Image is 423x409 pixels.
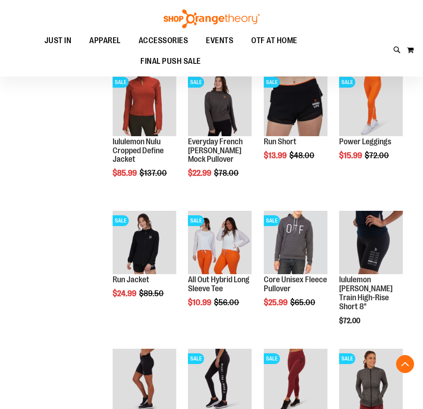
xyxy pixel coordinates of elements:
[188,72,252,138] a: Product image for Everyday French Terry Crop Mock PulloverSALE
[339,353,355,364] span: SALE
[113,211,176,276] a: Product image for Run JacketSALE
[188,77,204,88] span: SALE
[44,31,72,51] span: JUST IN
[113,275,149,284] a: Run Jacket
[80,31,130,51] a: APPAREL
[113,211,176,275] img: Product image for Run Jacket
[188,211,252,276] a: Product image for All Out Hybrid Long Sleeve TeeSALE
[162,9,261,28] img: Shop Orangetheory
[188,137,243,164] a: Everyday French [PERSON_NAME] Mock Pullover
[197,31,242,51] a: EVENTS
[264,298,289,307] span: $25.99
[183,206,256,330] div: product
[264,275,327,293] a: Core Unisex Fleece Pullover
[339,211,403,275] img: Product image for lululemon Wunder Train High-Rise Short 8"
[113,72,176,138] a: Product image for lululemon Nulu Cropped Define JacketSALE
[290,298,317,307] span: $65.00
[264,211,327,275] img: Product image for Core Unisex Fleece Pullover
[188,298,213,307] span: $10.99
[339,151,363,160] span: $15.99
[339,275,392,311] a: lululemon [PERSON_NAME] Train High-Rise Short 8"
[264,72,327,136] img: Product image for Run Shorts
[251,31,297,51] span: OTF AT HOME
[264,215,280,226] span: SALE
[264,353,280,364] span: SALE
[183,68,256,200] div: product
[140,51,201,71] span: FINAL PUSH SALE
[188,275,249,293] a: All Out Hybrid Long Sleeve Tee
[339,211,403,276] a: Product image for lululemon Wunder Train High-Rise Short 8"
[206,31,233,51] span: EVENTS
[113,72,176,136] img: Product image for lululemon Nulu Cropped Define Jacket
[339,137,391,146] a: Power Leggings
[130,31,197,51] a: ACCESSORIES
[335,206,407,348] div: product
[131,51,210,72] a: FINAL PUSH SALE
[264,72,327,138] a: Product image for Run ShortsSALE
[188,72,252,136] img: Product image for Everyday French Terry Crop Mock Pullover
[188,211,252,275] img: Product image for All Out Hybrid Long Sleeve Tee
[139,289,165,298] span: $89.50
[35,31,81,51] a: JUST IN
[113,289,138,298] span: $24.99
[259,206,332,330] div: product
[396,355,414,373] button: Back To Top
[339,317,362,325] span: $72.00
[188,169,213,178] span: $22.99
[339,77,355,88] span: SALE
[242,31,306,51] a: OTF AT HOME
[113,215,129,226] span: SALE
[108,206,181,321] div: product
[188,353,204,364] span: SALE
[113,137,164,164] a: lululemon Nulu Cropped Define Jacket
[108,68,181,200] div: product
[259,68,332,182] div: product
[365,151,390,160] span: $72.00
[339,72,403,136] img: Product image for Power Leggings
[214,298,240,307] span: $56.00
[264,151,288,160] span: $13.99
[289,151,316,160] span: $48.00
[89,31,121,51] span: APPAREL
[264,211,327,276] a: Product image for Core Unisex Fleece PulloverSALE
[139,31,188,51] span: ACCESSORIES
[339,72,403,138] a: Product image for Power LeggingsSALE
[335,68,407,182] div: product
[113,77,129,88] span: SALE
[188,215,204,226] span: SALE
[140,169,168,178] span: $137.00
[264,137,297,146] a: Run Short
[264,77,280,88] span: SALE
[214,169,240,178] span: $78.00
[113,169,138,178] span: $85.99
